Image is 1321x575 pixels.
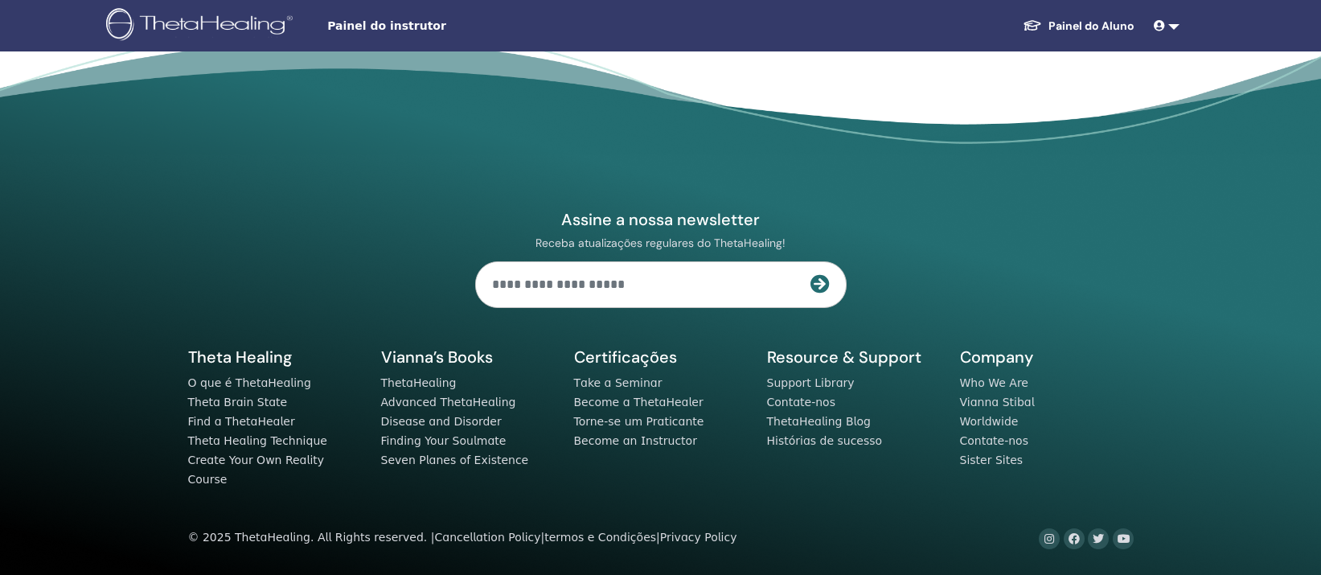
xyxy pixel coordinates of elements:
[767,434,883,447] a: Histórias de sucesso
[381,415,502,428] a: Disease and Disorder
[188,434,327,447] a: Theta Healing Technique
[960,396,1035,409] a: Vianna Stibal
[381,347,555,368] h5: Vianna’s Books
[767,396,835,409] a: Contate-nos
[188,454,325,486] a: Create Your Own Reality Course
[574,347,748,368] h5: Certificações
[660,531,737,544] a: Privacy Policy
[1010,11,1147,41] a: Painel do Aluno
[544,531,656,544] a: termos e Condições
[381,396,516,409] a: Advanced ThetaHealing
[188,415,295,428] a: Find a ThetaHealer
[960,434,1028,447] a: Contate-nos
[960,454,1024,466] a: Sister Sites
[574,376,663,389] a: Take a Seminar
[960,376,1028,389] a: Who We Are
[475,236,847,250] p: Receba atualizações regulares do ThetaHealing!
[767,347,941,368] h5: Resource & Support
[1023,18,1042,32] img: graduation-cap-white.svg
[106,8,298,44] img: logo.png
[188,396,288,409] a: Theta Brain State
[767,415,871,428] a: ThetaHealing Blog
[381,454,529,466] a: Seven Planes of Existence
[381,434,507,447] a: Finding Your Soulmate
[188,376,311,389] a: O que é ThetaHealing
[574,434,697,447] a: Become an Instructor
[475,209,847,230] h4: Assine a nossa newsletter
[767,376,855,389] a: Support Library
[381,376,457,389] a: ThetaHealing
[434,531,540,544] a: Cancellation Policy
[188,528,737,548] div: © 2025 ThetaHealing. All Rights reserved. | | |
[327,18,568,35] span: Painel do instrutor
[574,396,704,409] a: Become a ThetaHealer
[960,415,1019,428] a: Worldwide
[960,347,1134,368] h5: Company
[188,347,362,368] h5: Theta Healing
[574,415,704,428] a: Torne-se um Praticante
